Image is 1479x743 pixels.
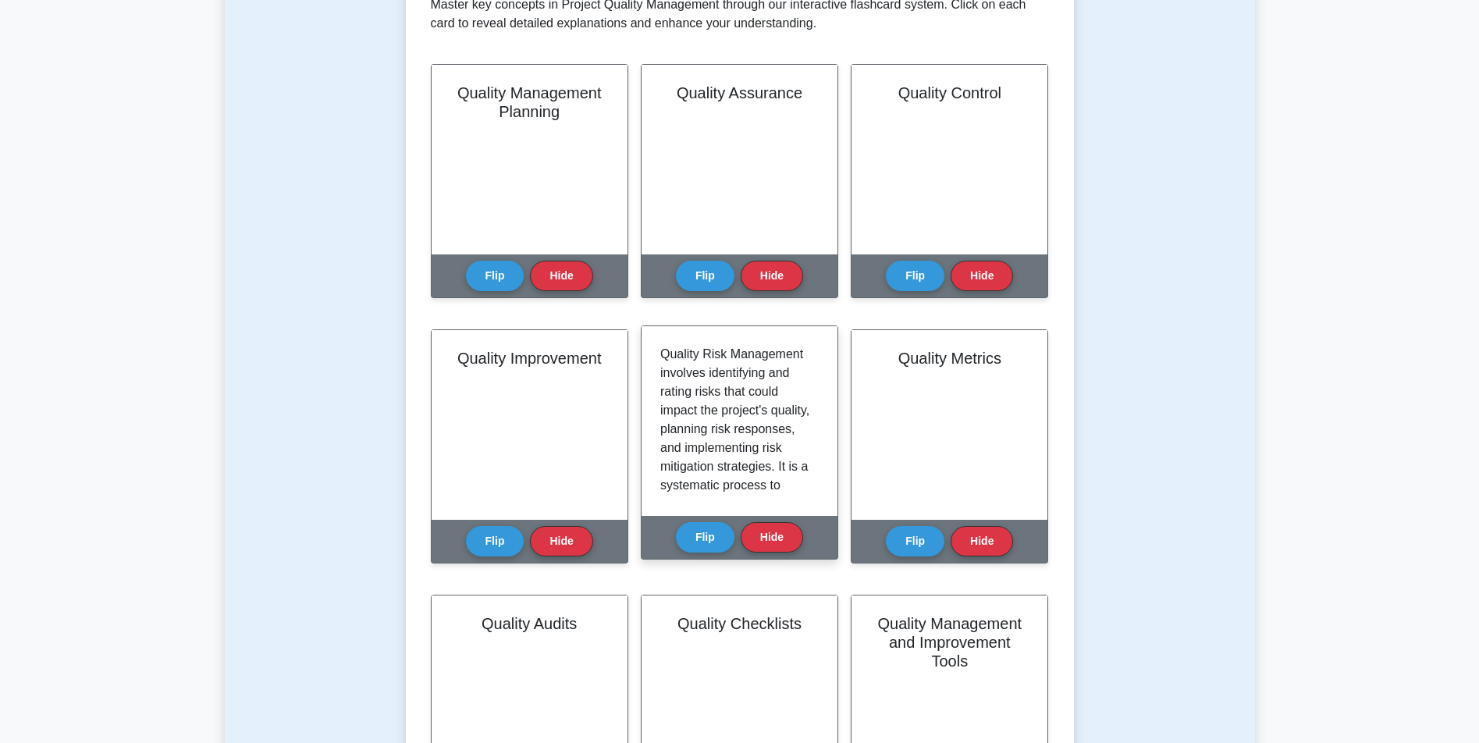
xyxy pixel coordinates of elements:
[660,614,819,633] h2: Quality Checklists
[530,526,592,556] button: Hide
[660,345,812,701] p: Quality Risk Management involves identifying and rating risks that could impact the project's qua...
[870,349,1029,368] h2: Quality Metrics
[951,526,1013,556] button: Hide
[951,261,1013,291] button: Hide
[466,261,524,291] button: Flip
[530,261,592,291] button: Hide
[870,84,1029,102] h2: Quality Control
[660,84,819,102] h2: Quality Assurance
[741,522,803,553] button: Hide
[870,614,1029,670] h2: Quality Management and Improvement Tools
[676,522,734,553] button: Flip
[741,261,803,291] button: Hide
[450,84,609,121] h2: Quality Management Planning
[886,526,944,556] button: Flip
[466,526,524,556] button: Flip
[450,614,609,633] h2: Quality Audits
[676,261,734,291] button: Flip
[886,261,944,291] button: Flip
[450,349,609,368] h2: Quality Improvement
